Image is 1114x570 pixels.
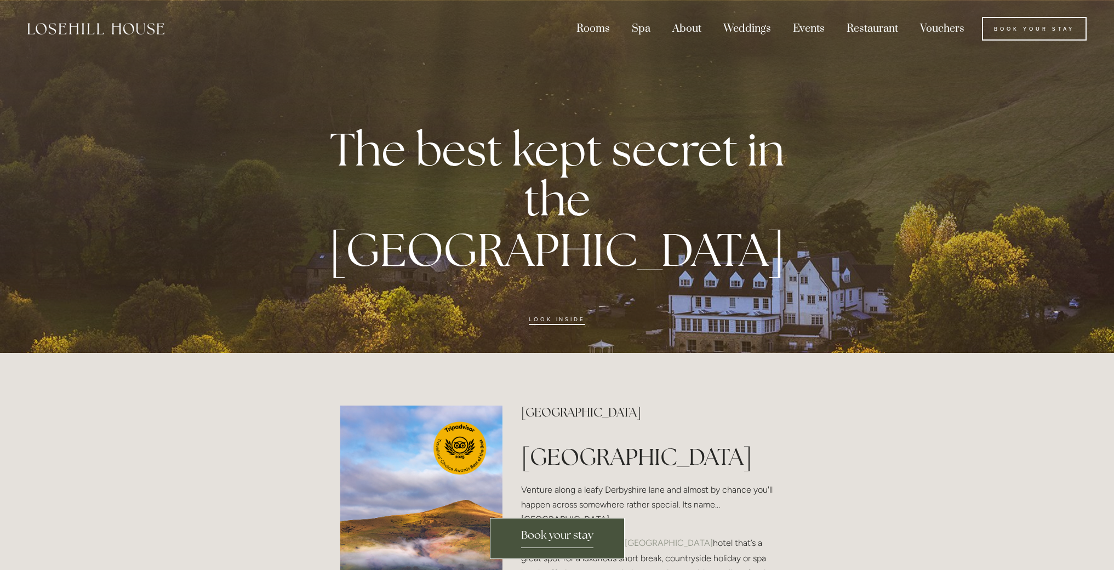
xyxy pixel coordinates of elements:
[567,16,620,41] div: Rooms
[713,16,781,41] div: Weddings
[982,17,1087,41] a: Book Your Stay
[783,16,835,41] div: Events
[27,23,164,35] img: Losehill House
[521,528,593,548] span: Book your stay
[662,16,711,41] div: About
[529,316,585,325] a: look inside
[490,518,625,559] a: Book your stay
[521,443,774,470] h1: [GEOGRAPHIC_DATA]
[521,482,774,527] p: Venture along a leafy Derbyshire lane and almost by chance you'll happen across somewhere rather ...
[329,119,785,280] strong: The best kept secret in the [GEOGRAPHIC_DATA]
[910,16,974,41] a: Vouchers
[521,406,774,420] h2: [GEOGRAPHIC_DATA]
[837,16,908,41] div: Restaurant
[622,16,660,41] div: Spa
